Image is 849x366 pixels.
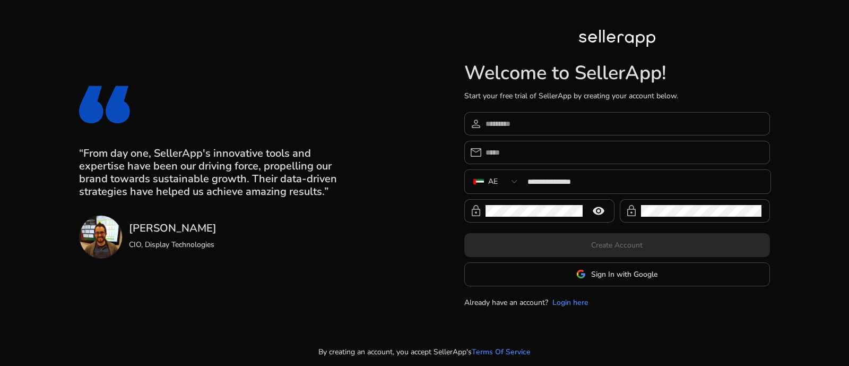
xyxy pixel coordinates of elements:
span: Sign In with Google [591,269,657,280]
span: lock [470,205,482,217]
p: Already have an account? [464,297,548,308]
img: google-logo.svg [576,269,586,279]
p: CIO, Display Technologies [129,239,216,250]
h3: [PERSON_NAME] [129,222,216,235]
p: Start your free trial of SellerApp by creating your account below. [464,90,770,101]
span: person [470,117,482,130]
span: email [470,146,482,159]
button: Sign In with Google [464,262,770,286]
mat-icon: remove_red_eye [586,205,611,217]
h3: “From day one, SellerApp's innovative tools and expertise have been our driving force, propelling... [79,147,351,198]
span: lock [625,205,638,217]
h1: Welcome to SellerApp! [464,62,770,84]
div: AE [488,176,498,188]
a: Login here [552,297,588,308]
a: Terms Of Service [472,346,531,358]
